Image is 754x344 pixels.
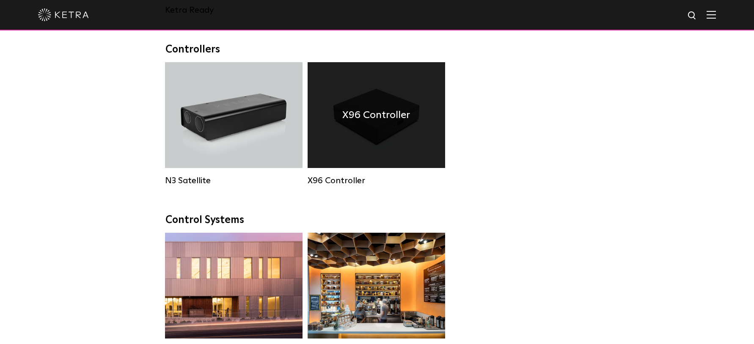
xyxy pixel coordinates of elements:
[342,107,410,123] h4: X96 Controller
[308,62,445,186] a: X96 Controller X96 Controller
[707,11,716,19] img: Hamburger%20Nav.svg
[38,8,89,21] img: ketra-logo-2019-white
[165,44,589,56] div: Controllers
[308,176,445,186] div: X96 Controller
[165,176,303,186] div: N3 Satellite
[165,214,589,226] div: Control Systems
[165,62,303,186] a: N3 Satellite N3 Satellite
[687,11,698,21] img: search icon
